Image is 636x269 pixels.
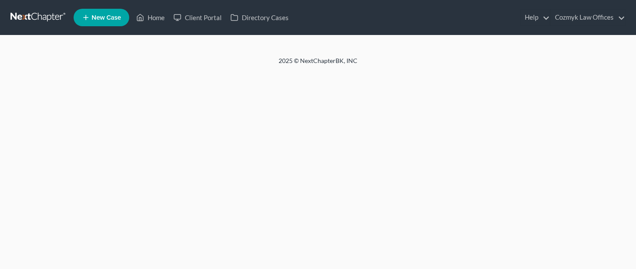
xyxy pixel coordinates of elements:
[551,10,625,25] a: Cozmyk Law Offices
[169,10,226,25] a: Client Portal
[74,9,129,26] new-legal-case-button: New Case
[520,10,550,25] a: Help
[68,56,568,72] div: 2025 © NextChapterBK, INC
[132,10,169,25] a: Home
[226,10,293,25] a: Directory Cases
